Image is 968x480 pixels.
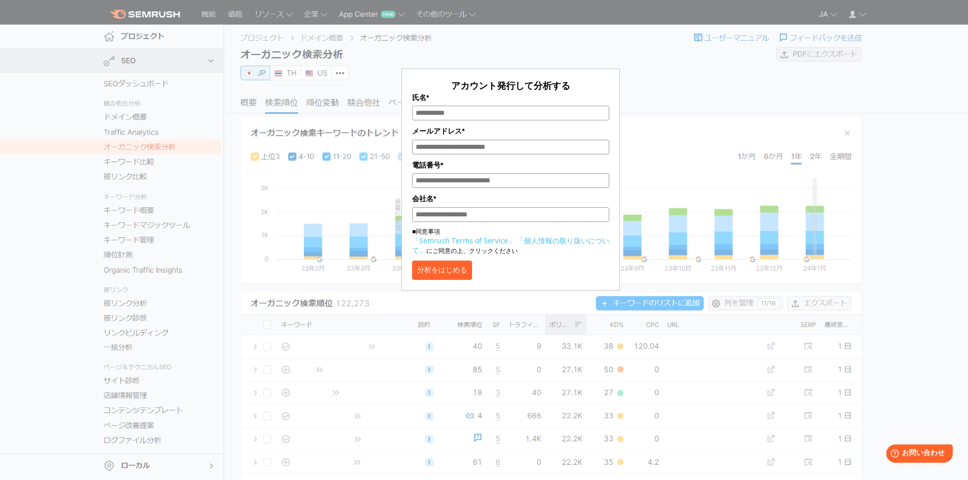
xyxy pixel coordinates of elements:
a: 「Semrush Terms of Service」 [412,236,515,245]
iframe: Help widget launcher [878,440,957,469]
span: アカウント発行して分析する [451,79,570,91]
label: メールアドレス* [412,125,609,137]
button: 分析をはじめる [412,261,472,280]
p: ■同意事項 にご同意の上、クリックください [412,227,609,255]
a: 「個人情報の取り扱いについて」 [412,236,609,255]
label: 電話番号* [412,159,609,171]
